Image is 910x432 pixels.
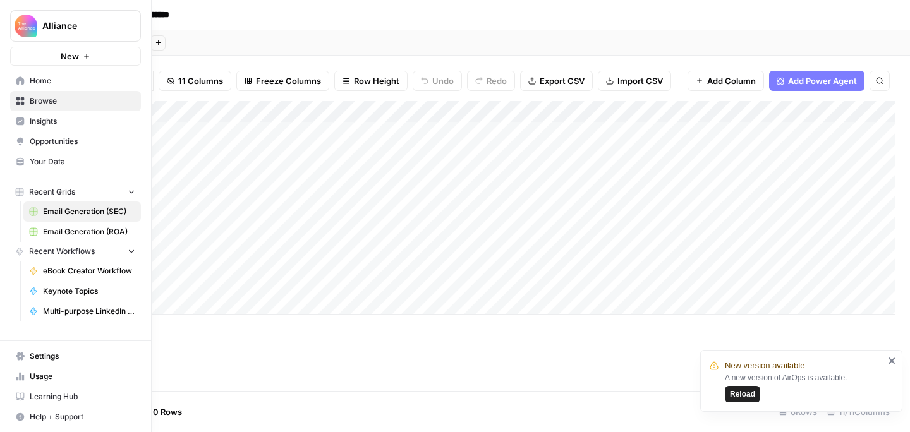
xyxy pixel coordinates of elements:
[725,372,884,402] div: A new version of AirOps is available.
[617,75,663,87] span: Import CSV
[30,411,135,423] span: Help + Support
[10,152,141,172] a: Your Data
[432,75,454,87] span: Undo
[23,301,141,321] a: Multi-purpose LinkedIn Workflow
[23,222,141,242] a: Email Generation (ROA)
[334,71,408,91] button: Row Height
[10,407,141,427] button: Help + Support
[725,386,760,402] button: Reload
[236,71,329,91] button: Freeze Columns
[30,156,135,167] span: Your Data
[43,265,135,277] span: eBook Creator Workflow
[520,71,593,91] button: Export CSV
[774,402,822,422] div: 8 Rows
[10,183,141,201] button: Recent Grids
[23,201,141,222] a: Email Generation (SEC)
[540,75,585,87] span: Export CSV
[413,71,462,91] button: Undo
[10,91,141,111] a: Browse
[15,15,37,37] img: Alliance Logo
[10,71,141,91] a: Home
[30,391,135,402] span: Learning Hub
[10,242,141,261] button: Recent Workflows
[29,246,95,257] span: Recent Workflows
[159,71,231,91] button: 11 Columns
[788,75,857,87] span: Add Power Agent
[467,71,515,91] button: Redo
[43,206,135,217] span: Email Generation (SEC)
[688,71,764,91] button: Add Column
[29,186,75,198] span: Recent Grids
[10,346,141,366] a: Settings
[43,306,135,317] span: Multi-purpose LinkedIn Workflow
[769,71,864,91] button: Add Power Agent
[23,281,141,301] a: Keynote Topics
[725,359,804,372] span: New version available
[730,388,755,400] span: Reload
[10,387,141,407] a: Learning Hub
[43,285,135,297] span: Keynote Topics
[131,405,182,418] span: Add 10 Rows
[30,371,135,382] span: Usage
[10,131,141,152] a: Opportunities
[598,71,671,91] button: Import CSV
[354,75,399,87] span: Row Height
[30,351,135,362] span: Settings
[10,10,141,42] button: Workspace: Alliance
[23,261,141,281] a: eBook Creator Workflow
[888,356,897,366] button: close
[10,111,141,131] a: Insights
[10,47,141,66] button: New
[30,116,135,127] span: Insights
[30,95,135,107] span: Browse
[42,20,119,32] span: Alliance
[30,136,135,147] span: Opportunities
[822,402,895,422] div: 11/11 Columns
[707,75,756,87] span: Add Column
[43,226,135,237] span: Email Generation (ROA)
[256,75,321,87] span: Freeze Columns
[61,50,79,63] span: New
[487,75,507,87] span: Redo
[30,75,135,87] span: Home
[178,75,223,87] span: 11 Columns
[10,366,141,387] a: Usage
